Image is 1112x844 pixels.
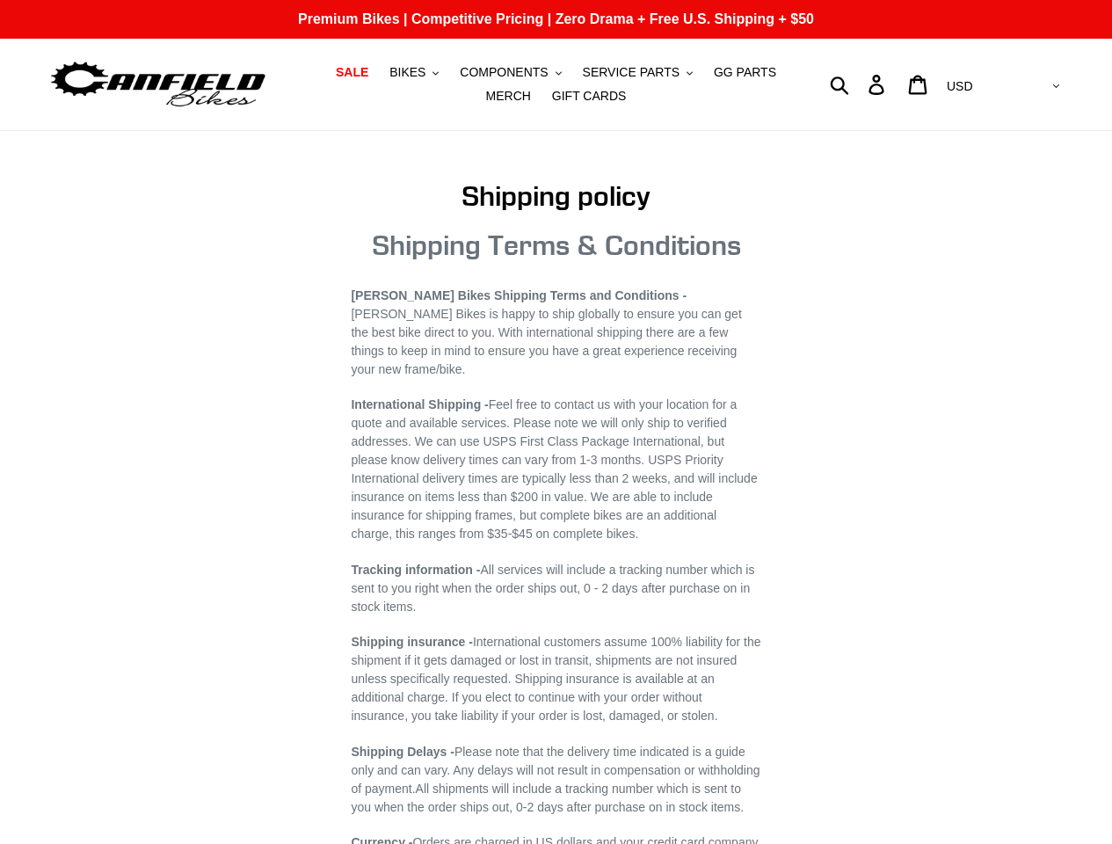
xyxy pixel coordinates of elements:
a: GG PARTS [705,61,785,84]
strong: [PERSON_NAME] Bikes Shipping Terms and Conditions - [351,288,687,302]
strong: Tracking information - [351,563,480,577]
span: MERCH [486,89,531,104]
a: MERCH [477,84,540,108]
p: [PERSON_NAME] Bikes is happy to ship globally to ensure you can get the best bike direct to you. ... [351,287,760,379]
span: Feel free to contact us with your location for a quote and available services. Please note we wil... [351,397,757,541]
a: GIFT CARDS [543,84,636,108]
span: International customers assume 100% liability for the shipment if it gets damaged or lost in tran... [351,635,760,723]
h1: Shipping Terms & Conditions [351,229,760,262]
button: SERVICE PARTS [574,61,701,84]
span: SERVICE PARTS [583,65,680,80]
span: SALE [336,65,368,80]
p: All shipments will include a tracking number which is sent to you when the order ships out, 0-2 d... [351,743,760,817]
img: Canfield Bikes [48,57,268,113]
span: Please note that the delivery time indicated is a guide only and can vary. Any delays will not re... [351,745,760,796]
h1: Shipping policy [351,179,760,213]
span: GIFT CARDS [552,89,627,104]
button: COMPONENTS [451,61,570,84]
span: BIKES [389,65,425,80]
strong: Shipping Delays - [351,745,454,759]
strong: International Shipping - [351,397,488,411]
button: BIKES [381,61,447,84]
span: COMPONENTS [460,65,548,80]
a: SALE [327,61,377,84]
span: GG PARTS [714,65,776,80]
span: All services will include a tracking number which is sent to you right when the order ships out, ... [351,563,754,614]
strong: Shipping insurance - [351,635,472,649]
